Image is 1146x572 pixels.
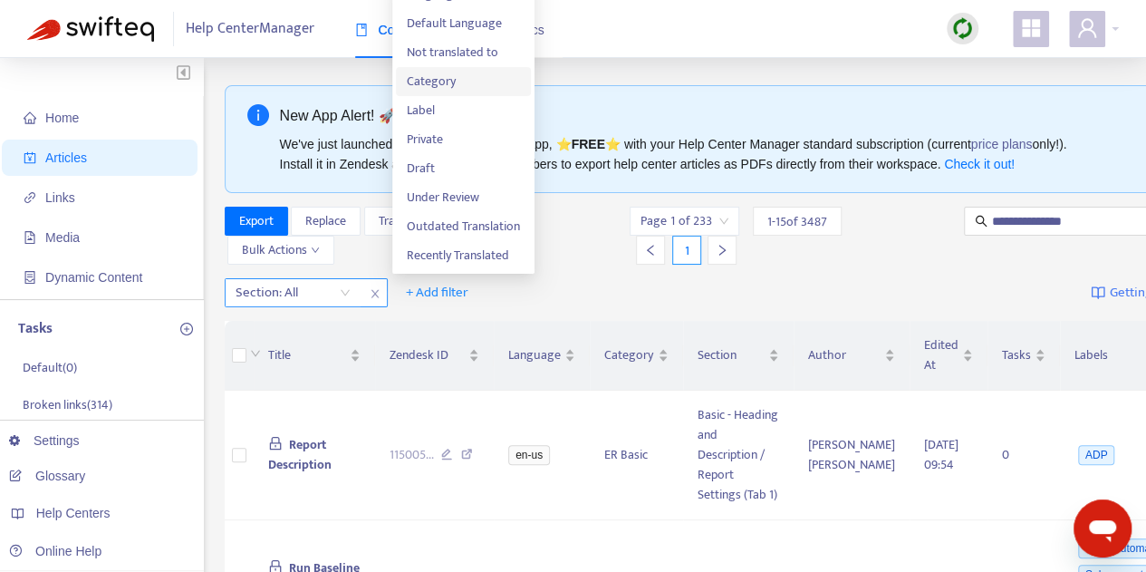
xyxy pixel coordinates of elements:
[390,445,434,465] span: 115005 ...
[390,345,466,365] span: Zendesk ID
[24,191,36,204] span: link
[1078,445,1115,465] span: ADP
[186,12,314,46] span: Help Center Manager
[604,345,654,365] span: Category
[924,434,958,475] span: [DATE] 09:54
[180,323,193,335] span: plus-circle
[407,130,520,150] span: Private
[45,111,79,125] span: Home
[24,271,36,284] span: container
[767,212,827,231] span: 1 - 15 of 3487
[254,321,375,391] th: Title
[23,358,77,377] p: Default ( 0 )
[698,345,765,365] span: Section
[975,215,987,228] span: search
[268,434,332,475] span: Report Description
[27,16,154,42] img: Swifteq
[672,236,701,265] div: 1
[590,321,683,391] th: Category
[24,111,36,124] span: home
[9,469,85,483] a: Glossary
[227,236,334,265] button: Bulk Actionsdown
[305,211,346,231] span: Replace
[45,270,142,285] span: Dynamic Content
[392,278,482,307] button: + Add filter
[45,190,75,205] span: Links
[407,101,520,121] span: Label
[407,72,520,92] span: Category
[971,137,1033,151] a: price plans
[407,246,520,266] span: Recently Translated
[571,137,604,151] b: FREE
[242,240,320,260] span: Bulk Actions
[910,321,987,391] th: Edited At
[1076,17,1098,39] span: user
[987,391,1060,520] td: 0
[590,391,683,520] td: ER Basic
[407,188,520,208] span: Under Review
[794,321,910,391] th: Author
[1020,17,1042,39] span: appstore
[987,321,1060,391] th: Tasks
[247,104,269,126] span: info-circle
[1091,286,1105,300] img: image-link
[924,335,958,375] span: Edited At
[24,151,36,164] span: account-book
[1074,499,1132,557] iframe: Bouton de lancement de la fenêtre de messagerie
[363,283,387,305] span: close
[407,159,520,179] span: Draft
[18,318,53,340] p: Tasks
[379,211,427,231] span: Translate
[683,391,794,520] td: Basic - Heading and Description / Report Settings (Tab 1)
[951,17,974,40] img: sync.dc5367851b00ba804db3.png
[1002,345,1031,365] span: Tasks
[944,157,1015,171] a: Check it out!
[508,445,550,465] span: en-us
[808,345,881,365] span: Author
[683,321,794,391] th: Section
[364,207,441,236] button: Translate
[375,321,495,391] th: Zendesk ID
[268,345,346,365] span: Title
[407,14,520,34] span: Default Language
[716,244,728,257] span: right
[9,544,101,558] a: Online Help
[644,244,657,257] span: left
[508,345,561,365] span: Language
[45,150,87,165] span: Articles
[406,282,468,304] span: + Add filter
[355,24,368,36] span: book
[36,506,111,520] span: Help Centers
[794,391,910,520] td: [PERSON_NAME] [PERSON_NAME]
[494,321,590,391] th: Language
[225,207,288,236] button: Export
[355,23,423,37] span: Content
[45,230,80,245] span: Media
[268,436,283,451] span: lock
[9,433,80,448] a: Settings
[239,211,274,231] span: Export
[291,207,361,236] button: Replace
[407,43,520,63] span: Not translated to
[407,217,520,237] span: Outdated Translation
[24,231,36,244] span: file-image
[311,246,320,255] span: down
[250,348,261,359] span: down
[23,395,112,414] p: Broken links ( 314 )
